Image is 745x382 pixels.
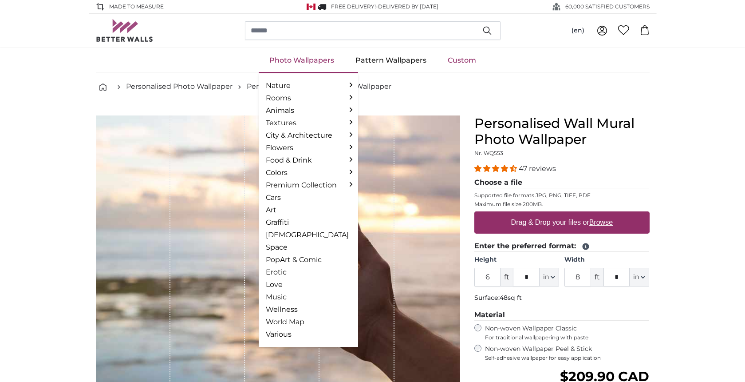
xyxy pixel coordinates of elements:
[501,268,513,286] span: ft
[266,255,351,265] a: PopArt & Comic
[474,177,650,188] legend: Choose a file
[378,3,438,10] span: Delivered by [DATE]
[266,130,351,141] a: City & Architecture
[474,115,650,147] h1: Personalised Wall Mural Photo Wallpaper
[474,164,519,173] span: 4.38 stars
[589,219,613,226] u: Browse
[519,164,556,173] span: 47 reviews
[633,273,639,282] span: in
[266,230,351,240] a: [DEMOGRAPHIC_DATA]
[266,242,351,253] a: Space
[266,118,351,128] a: Textures
[474,294,650,302] p: Surface:
[96,19,154,42] img: Betterwalls
[266,143,351,153] a: Flowers
[331,3,376,10] span: FREE delivery!
[485,345,650,362] label: Non-woven Wallpaper Peel & Stick
[266,292,351,302] a: Music
[500,294,522,302] span: 48sq ft
[266,167,351,178] a: Colors
[474,201,650,208] p: Maximum file size 200MB.
[266,105,351,116] a: Animals
[485,354,650,362] span: Self-adhesive wallpaper for easy application
[266,93,351,103] a: Rooms
[507,214,616,231] label: Drag & Drop your files or
[540,268,559,286] button: in
[109,3,164,11] span: Made to Measure
[630,268,649,286] button: in
[126,81,233,92] a: Personalised Photo Wallpaper
[376,3,438,10] span: -
[474,241,650,252] legend: Enter the preferred format:
[543,273,549,282] span: in
[345,49,437,72] a: Pattern Wallpapers
[307,4,315,10] img: Canada
[266,192,351,203] a: Cars
[564,23,591,39] button: (en)
[474,192,650,199] p: Supported file formats JPG, PNG, TIFF, PDF
[266,317,351,327] a: World Map
[474,150,503,156] span: Nr. WQ553
[266,80,351,91] a: Nature
[247,81,391,92] a: Personalised Wall Mural Photo Wallpaper
[266,217,351,228] a: Graffiti
[266,180,351,191] a: Premium Collection
[564,255,649,264] label: Width
[485,334,650,341] span: For traditional wallpapering with paste
[437,49,487,72] a: Custom
[266,304,351,315] a: Wellness
[266,267,351,278] a: Erotic
[259,49,345,72] a: Photo Wallpapers
[266,205,351,215] a: Art
[266,329,351,340] a: Various
[591,268,603,286] span: ft
[485,324,650,341] label: Non-woven Wallpaper Classic
[266,155,351,166] a: Food & Drink
[266,279,351,290] a: Love
[474,255,559,264] label: Height
[96,72,650,101] nav: breadcrumbs
[474,310,650,321] legend: Material
[565,3,650,11] span: 60,000 SATISFIED CUSTOMERS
